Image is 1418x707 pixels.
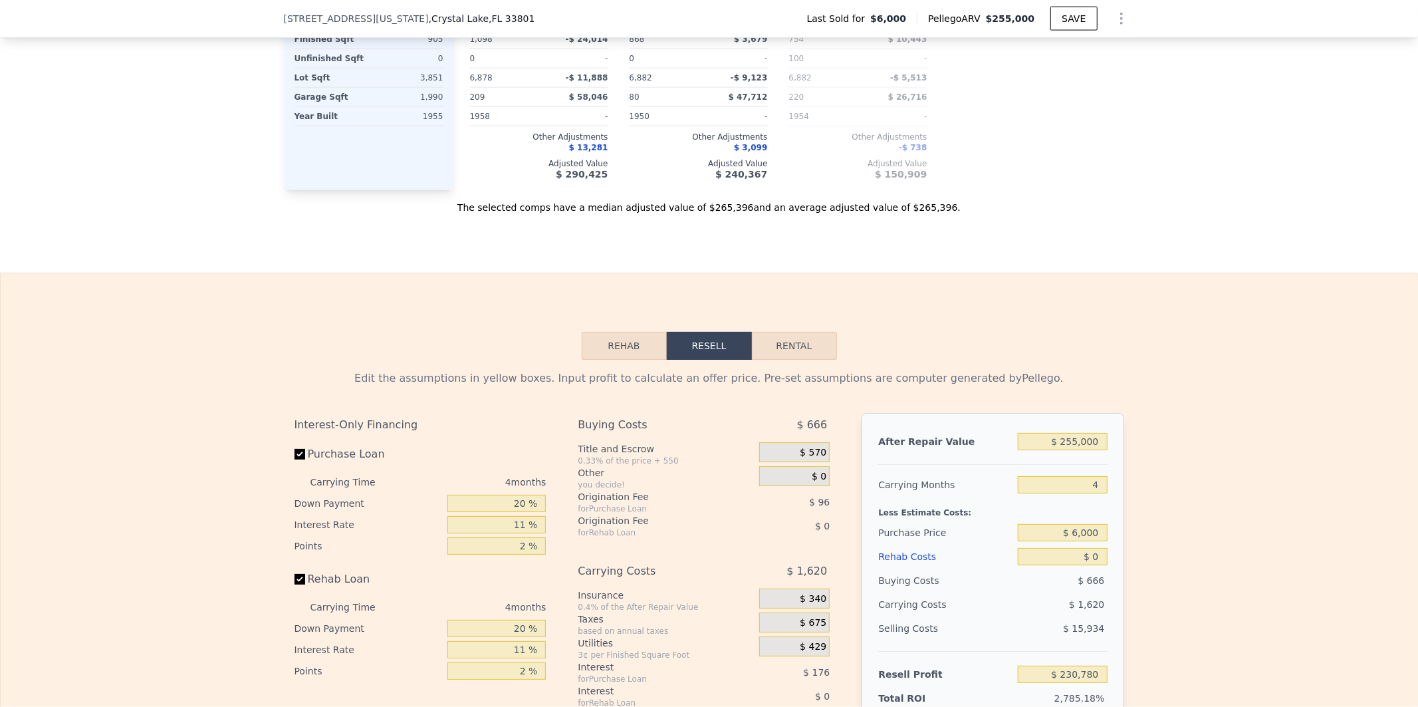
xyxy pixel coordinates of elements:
div: 3¢ per Finished Square Foot [578,650,754,660]
span: 0 [630,54,635,63]
div: based on annual taxes [578,626,754,636]
span: $ 240,367 [715,169,767,180]
span: $ 0 [815,691,830,702]
span: $ 15,934 [1063,623,1104,634]
div: Carrying Time [310,597,397,618]
span: 1,098 [470,35,493,44]
div: Carrying Costs [878,593,961,617]
div: Carrying Time [310,472,397,493]
div: Interest [578,660,726,674]
input: Rehab Loan [295,574,305,585]
div: Rehab Costs [878,545,1012,569]
span: $ 666 [1078,575,1104,586]
span: $ 1,620 [1069,599,1104,610]
span: $ 47,712 [729,92,768,102]
span: 754 [789,35,804,44]
span: $ 570 [800,447,826,459]
span: -$ 5,513 [890,73,927,82]
span: -$ 9,123 [731,73,767,82]
div: Adjusted Value [630,158,768,169]
div: Utilities [578,636,754,650]
div: The selected comps have a median adjusted value of $265,396 and an average adjusted value of $265... [284,190,1135,214]
div: Total ROI [878,692,961,705]
div: Interest Rate [295,514,443,535]
span: $ 150,909 [875,169,927,180]
span: $ 176 [803,667,830,678]
div: Other [578,466,754,480]
span: $255,000 [986,13,1035,24]
div: Origination Fee [578,490,726,503]
span: $ 666 [797,413,828,437]
div: Interest-Only Financing [295,413,546,437]
span: 2,785.18% [1054,693,1105,704]
span: -$ 11,888 [566,73,608,82]
div: Down Payment [295,618,443,639]
div: 3,851 [372,69,443,87]
div: 1958 [470,107,536,126]
div: Interest Rate [295,639,443,660]
span: $ 26,716 [888,92,927,102]
span: $ 58,046 [569,92,608,102]
span: $ 3,099 [734,143,767,152]
div: - [861,107,927,126]
div: - [861,49,927,68]
span: 209 [470,92,485,102]
span: -$ 738 [899,143,927,152]
div: Down Payment [295,493,443,514]
span: 6,878 [470,73,493,82]
span: $ 340 [800,593,826,605]
div: Purchase Price [878,521,1012,545]
div: Carrying Months [878,473,1012,497]
span: 220 [789,92,804,102]
div: Origination Fee [578,514,726,527]
div: - [542,107,608,126]
span: 0 [470,54,475,63]
div: 0.33% of the price + 550 [578,456,754,466]
div: 0.4% of the After Repair Value [578,602,754,613]
div: Points [295,535,443,557]
span: $6,000 [870,12,906,25]
div: Taxes [578,613,754,626]
span: 6,882 [630,73,652,82]
span: $ 290,425 [556,169,608,180]
span: 6,882 [789,73,812,82]
div: Year Built [295,107,366,126]
span: $ 429 [800,641,826,653]
span: , FL 33801 [489,13,534,24]
div: Resell Profit [878,662,1012,686]
div: Points [295,660,443,682]
span: 100 [789,54,804,63]
div: 1954 [789,107,856,126]
div: Lot Sqft [295,69,366,87]
span: , Crystal Lake [429,12,535,25]
div: Adjusted Value [789,158,927,169]
span: $ 10,443 [888,35,927,44]
button: Show Options [1108,5,1135,32]
span: $ 13,281 [569,143,608,152]
input: Purchase Loan [295,449,305,460]
div: - [701,49,768,68]
div: Other Adjustments [470,132,608,142]
label: Purchase Loan [295,442,443,466]
label: Rehab Loan [295,567,443,591]
div: 1,990 [372,88,443,106]
div: Interest [578,684,726,698]
span: -$ 24,014 [566,35,608,44]
div: Title and Escrow [578,442,754,456]
div: Finished Sqft [295,30,366,49]
div: 0 [372,49,443,68]
div: Adjusted Value [470,158,608,169]
div: for Purchase Loan [578,674,726,684]
div: Other Adjustments [789,132,927,142]
span: $ 0 [812,471,826,483]
button: Rehab [582,332,667,360]
div: you decide! [578,480,754,490]
div: 4 months [402,472,546,493]
div: Less Estimate Costs: [878,497,1107,521]
div: Buying Costs [878,569,1012,593]
span: Pellego ARV [928,12,986,25]
div: 905 [372,30,443,49]
button: Resell [667,332,752,360]
div: Selling Costs [878,617,1012,640]
div: Insurance [578,589,754,602]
